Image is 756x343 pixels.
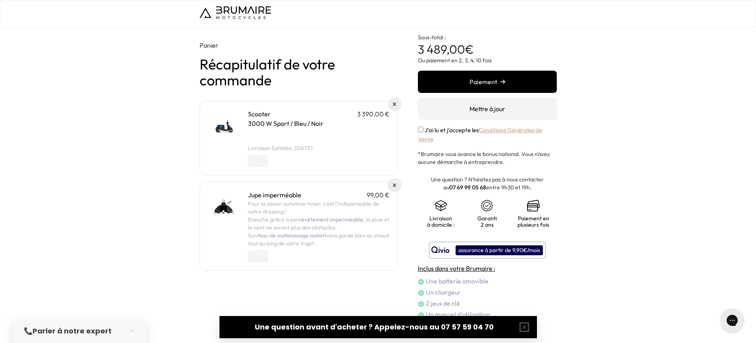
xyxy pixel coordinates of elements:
img: Scooter - 3000 W Sport / Bleu / Noir [208,109,242,143]
strong: tissu de matelassage isolant [258,232,326,239]
img: Supprimer du panier [393,102,396,106]
button: Mettre à jour [418,98,557,120]
a: Scooter [248,110,271,118]
img: right-arrow.png [500,79,505,84]
p: 3 390,00 € [357,109,390,119]
img: check.png [418,279,424,285]
a: 07 69 99 05 68 [449,184,486,191]
img: certificat-de-garantie.png [481,199,493,212]
p: Une question ? N'hésitez pas à nous contacter au entre 9h30 et 19h. [418,175,557,191]
img: Supprimer du panier [393,183,396,187]
iframe: Gorgias live chat messenger [716,306,748,335]
p: Livraison à domicile : [426,215,456,228]
span: 3 489,00 [418,42,465,57]
img: check.png [418,301,424,307]
p: Panier [200,40,398,50]
p: € [418,28,557,56]
button: assurance à partir de 9,90€/mois [429,242,546,258]
p: Son vous garde bien au chaud tout au long de votre trajet. [248,231,390,247]
h1: Récapitulatif de votre commande [200,56,398,88]
li: Livraison Estimée: [DATE] [248,144,390,152]
li: Une batterie amovible [418,276,557,286]
img: Jupe imperméable [208,190,242,224]
p: Ou paiement en 2, 3, 4, 10 fois [418,56,557,64]
a: Jupe imperméable [248,191,301,199]
label: J'ai lu et j'accepte les [418,126,542,143]
p: 99,00 € [367,190,390,200]
img: Logo de Brumaire [200,6,271,19]
p: Etanche grâce à son , la pluie et le vent ne seront plus des obstacles. [248,216,390,231]
img: shipping.png [435,199,447,212]
li: 2 jeux de clé [418,299,557,308]
img: logo qivio [431,245,450,255]
img: credit-cards.png [527,199,540,212]
p: Garanti 2 ans [472,215,502,228]
p: 3000 W Sport / Bleu / Noir [248,119,390,128]
img: check.png [418,290,424,296]
a: Conditions Générales de Vente [418,126,542,143]
strong: revêtement imperméable [299,216,363,223]
li: Un manuel d'utilisation [418,310,557,319]
div: assurance à partir de 9,90€/mois [456,245,543,255]
h4: Inclus dans votre Brumaire : [418,264,557,273]
p: *Brumaire vous avance le bonus national. Vous n'avez aucune démarche à entreprendre. [418,150,557,166]
p: Paiement en plusieurs fois [517,215,549,228]
img: check.png [418,312,424,318]
li: Un chargeur [418,287,557,297]
button: Paiement [418,71,557,93]
span: Sous-total : [418,34,446,41]
p: Pour la saison automne-hiver, c’est l’indispensable de votre dressing ! [248,200,390,216]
